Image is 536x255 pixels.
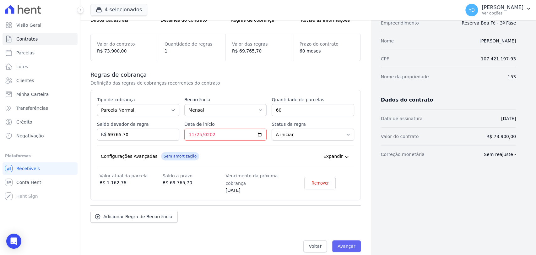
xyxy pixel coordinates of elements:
h3: Dados do contrato [381,96,516,104]
a: Lotes [3,60,78,73]
dd: [DATE] [225,187,289,194]
a: Minha Carteira [3,88,78,101]
label: Recorrência [184,97,267,103]
span: Parcelas [16,50,35,56]
span: Lotes [16,64,28,70]
dd: R$ 69.765,70 [232,48,287,54]
dt: Valor das regras [232,40,287,48]
a: Conta Hent [3,176,78,189]
p: Definição das regras de cobranças recorrentes do contrato [90,80,301,86]
div: Configurações Avançadas [101,153,157,159]
dt: Vencimento da próxima cobrança [225,172,289,187]
a: Clientes [3,74,78,87]
div: Plataformas [5,152,75,160]
dt: Correção monetária [381,151,425,158]
label: Quantidade de parcelas [272,97,354,103]
dd: Reserva Boa Fé - 3ª Fase [462,19,516,27]
dd: R$ 73.900,00 [97,48,152,54]
span: Minha Carteira [16,91,49,97]
dd: R$ 1.162,76 [100,180,163,186]
span: Clientes [16,77,34,84]
span: YD [468,8,474,12]
span: Sem amortização [161,152,199,160]
span: Remover [311,180,329,186]
dt: Empreendimento [381,19,419,27]
dd: [DATE] [501,115,516,122]
div: Open Intercom Messenger [6,234,21,249]
dd: Sem reajuste - [484,151,516,158]
button: 4 selecionados [90,4,147,16]
input: Avançar [332,240,361,252]
dd: 153 [507,73,516,80]
dd: 107.421.197-93 [481,55,516,63]
label: Tipo de cobrança [97,97,179,103]
label: Data de início [184,121,267,127]
button: YD [PERSON_NAME] Ver opções [460,1,536,19]
dt: Valor do contrato [381,133,419,140]
dt: Nome da propriedade [381,73,429,80]
dd: [PERSON_NAME] [479,37,516,45]
label: Status da regra [272,121,354,127]
dd: R$ 69.765,70 [163,180,226,186]
a: Recebíveis [3,162,78,175]
a: Crédito [3,116,78,128]
a: Contratos [3,33,78,45]
dt: Nome [381,37,394,45]
span: Negativação [16,133,44,139]
p: [PERSON_NAME] [482,4,523,11]
span: Contratos [16,36,38,42]
label: Saldo devedor da regra [97,121,179,127]
dd: 60 meses [300,48,354,54]
a: Remover [304,177,336,189]
p: Ver opções [482,11,523,16]
a: Parcelas [3,47,78,59]
dt: Valor do contrato [97,40,152,48]
dd: R$ 73.900,00 [486,133,516,140]
dt: CPF [381,55,389,63]
dt: Quantidade de regras [165,40,219,48]
a: Adicionar Regra de Recorrência [90,211,178,223]
dt: Saldo a prazo [163,172,226,180]
a: Transferências [3,102,78,114]
a: Voltar [303,240,327,252]
span: Transferências [16,105,48,111]
span: Expandir [323,153,343,159]
span: Visão Geral [16,22,41,28]
h3: Regras de cobrança [90,71,361,79]
span: Crédito [16,119,32,125]
dt: Prazo do contrato [300,40,354,48]
span: Voltar [309,243,322,249]
span: Recebíveis [16,165,40,172]
a: Visão Geral [3,19,78,31]
dt: Data de assinatura [381,115,423,122]
a: Negativação [3,130,78,142]
dd: 1 [165,48,219,54]
span: R$ [97,127,107,138]
dt: Valor atual da parcela [100,172,163,180]
span: Adicionar Regra de Recorrência [103,213,172,220]
span: Conta Hent [16,179,41,186]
